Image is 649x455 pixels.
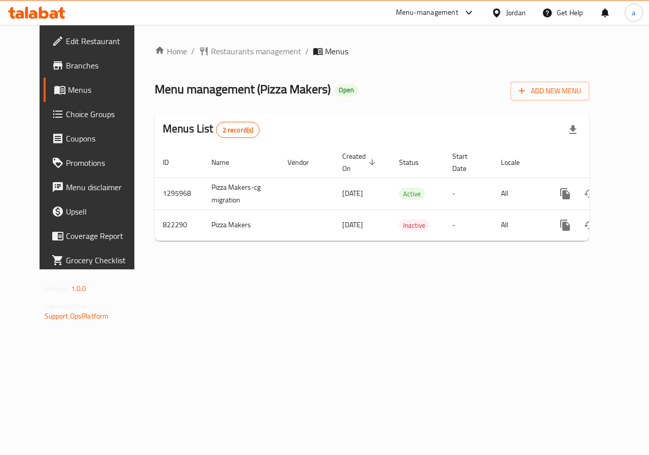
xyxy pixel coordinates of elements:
button: more [553,182,578,206]
span: Open [335,86,358,94]
a: Menu disclaimer [44,175,148,199]
button: more [553,213,578,237]
span: Start Date [452,150,481,174]
div: Jordan [506,7,526,18]
a: Edit Restaurant [44,29,148,53]
td: All [493,209,545,240]
td: - [444,209,493,240]
span: 2 record(s) [217,125,260,135]
li: / [305,45,309,57]
td: Pizza Makers [203,209,279,240]
span: Promotions [66,157,140,169]
span: Menu management ( Pizza Makers ) [155,78,331,100]
span: 1.0.0 [71,282,87,295]
span: Restaurants management [211,45,301,57]
td: - [444,178,493,209]
span: Upsell [66,205,140,218]
span: Edit Restaurant [66,35,140,47]
div: Active [399,188,425,200]
button: Change Status [578,182,602,206]
a: Choice Groups [44,102,148,126]
a: Coupons [44,126,148,151]
nav: breadcrumb [155,45,589,57]
span: Locale [501,156,533,168]
span: a [632,7,635,18]
td: Pizza Makers-cg migration [203,178,279,209]
a: Promotions [44,151,148,175]
span: Inactive [399,220,429,231]
a: Support.OpsPlatform [45,309,109,323]
span: [DATE] [342,187,363,200]
span: [DATE] [342,218,363,231]
span: Active [399,188,425,200]
span: Branches [66,59,140,72]
span: Menu disclaimer [66,181,140,193]
a: Grocery Checklist [44,248,148,272]
span: Add New Menu [519,85,581,97]
span: Coverage Report [66,230,140,242]
span: Status [399,156,432,168]
td: 822290 [155,209,203,240]
span: Created On [342,150,379,174]
span: ID [163,156,182,168]
td: 1295968 [155,178,203,209]
h2: Menus List [163,121,260,138]
a: Upsell [44,199,148,224]
td: All [493,178,545,209]
a: Menus [44,78,148,102]
span: Coupons [66,132,140,145]
button: Add New Menu [511,82,589,100]
span: Version: [45,282,69,295]
span: Menus [68,84,140,96]
span: Get support on: [45,299,91,312]
button: Change Status [578,213,602,237]
span: Name [211,156,242,168]
span: Choice Groups [66,108,140,120]
div: Open [335,84,358,96]
div: Export file [561,118,585,142]
span: Vendor [287,156,322,168]
li: / [191,45,195,57]
span: Menus [325,45,348,57]
a: Coverage Report [44,224,148,248]
div: Menu-management [396,7,458,19]
span: Grocery Checklist [66,254,140,266]
div: Total records count [216,122,260,138]
a: Branches [44,53,148,78]
a: Restaurants management [199,45,301,57]
a: Home [155,45,187,57]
